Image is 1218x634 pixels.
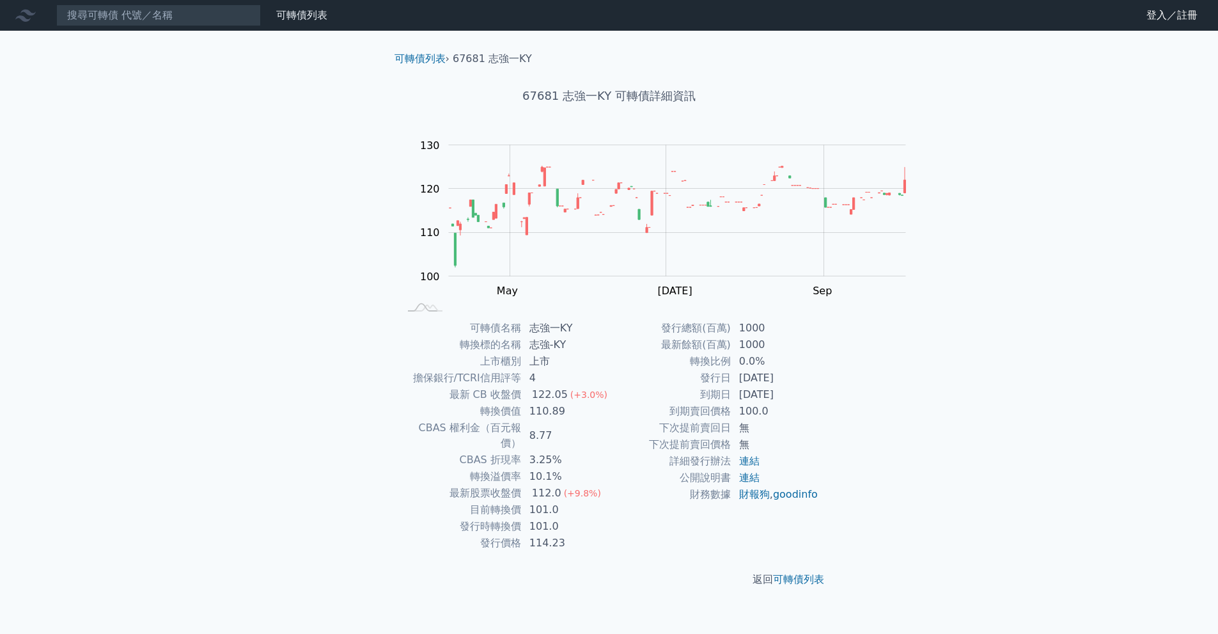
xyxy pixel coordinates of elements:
td: 發行價格 [400,535,522,551]
td: 志強-KY [522,337,609,353]
a: 可轉債列表 [773,573,824,585]
td: 可轉債名稱 [400,320,522,337]
li: › [394,51,449,67]
td: 1000 [731,337,819,353]
a: 可轉債列表 [394,52,446,65]
td: 轉換價值 [400,403,522,420]
td: 目前轉換價 [400,502,522,518]
td: , [731,486,819,503]
td: 上市櫃別 [400,353,522,370]
td: 1000 [731,320,819,337]
p: 返回 [384,572,834,587]
td: 發行總額(百萬) [609,320,731,337]
td: 3.25% [522,452,609,468]
td: 100.0 [731,403,819,420]
td: CBAS 權利金（百元報價） [400,420,522,452]
td: 轉換標的名稱 [400,337,522,353]
span: (+9.8%) [564,488,601,498]
g: Chart [414,139,925,297]
div: 122.05 [529,387,570,402]
a: 可轉債列表 [276,9,327,21]
li: 67681 志強一KY [453,51,532,67]
td: 到期賣回價格 [609,403,731,420]
h1: 67681 志強一KY 可轉債詳細資訊 [384,87,834,105]
td: 最新股票收盤價 [400,485,522,502]
td: 詳細發行辦法 [609,453,731,470]
tspan: 130 [420,139,440,152]
a: goodinfo [773,488,818,500]
td: 志強一KY [522,320,609,337]
tspan: [DATE] [658,285,692,297]
td: 114.23 [522,535,609,551]
td: 101.0 [522,518,609,535]
input: 搜尋可轉債 代號／名稱 [56,4,261,26]
td: 0.0% [731,353,819,370]
td: 最新 CB 收盤價 [400,386,522,403]
tspan: May [497,285,518,297]
tspan: Sep [813,285,832,297]
td: 8.77 [522,420,609,452]
td: 轉換溢價率 [400,468,522,485]
td: 下次提前賣回價格 [609,436,731,453]
a: 連結 [739,455,760,467]
td: 到期日 [609,386,731,403]
td: 最新餘額(百萬) [609,337,731,353]
td: 101.0 [522,502,609,518]
td: 發行日 [609,370,731,386]
tspan: 100 [420,271,440,283]
td: 財務數據 [609,486,731,503]
td: 下次提前賣回日 [609,420,731,436]
a: 財報狗 [739,488,770,500]
td: 4 [522,370,609,386]
td: 無 [731,420,819,436]
td: 擔保銀行/TCRI信用評等 [400,370,522,386]
tspan: 110 [420,226,440,239]
tspan: 120 [420,183,440,195]
div: 112.0 [529,486,564,501]
td: CBAS 折現率 [400,452,522,468]
td: [DATE] [731,370,819,386]
td: 無 [731,436,819,453]
td: 轉換比例 [609,353,731,370]
td: [DATE] [731,386,819,403]
td: 110.89 [522,403,609,420]
td: 公開說明書 [609,470,731,486]
td: 10.1% [522,468,609,485]
td: 上市 [522,353,609,370]
a: 登入／註冊 [1136,5,1208,26]
a: 連結 [739,472,760,484]
td: 發行時轉換價 [400,518,522,535]
span: (+3.0%) [570,390,607,400]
